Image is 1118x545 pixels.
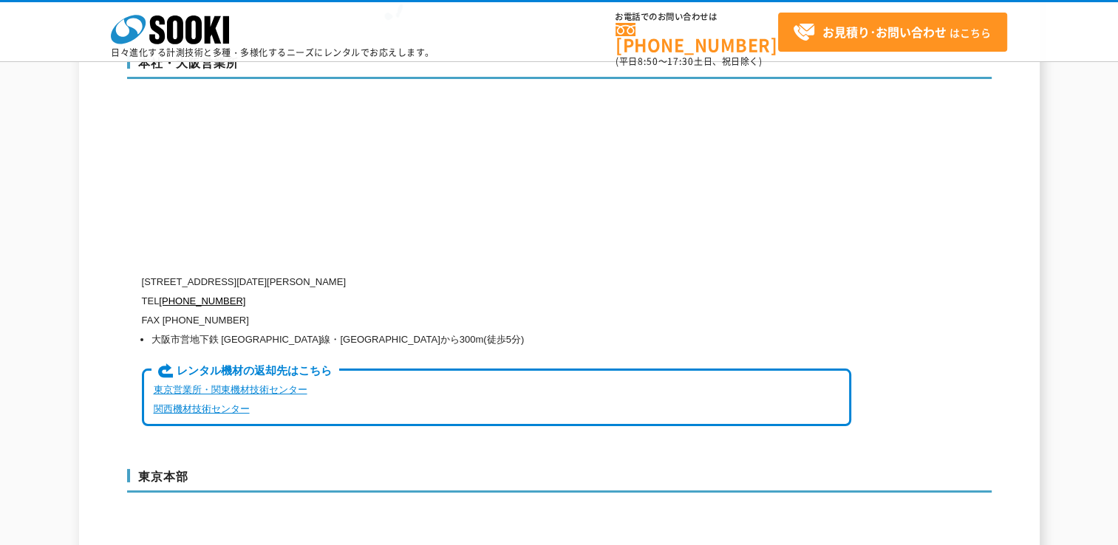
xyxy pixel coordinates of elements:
[127,469,992,493] h3: 東京本部
[667,55,694,68] span: 17:30
[778,13,1007,52] a: お見積り･お問い合わせはこちら
[151,330,851,349] li: 大阪市営地下鉄 [GEOGRAPHIC_DATA]線・[GEOGRAPHIC_DATA]から300m(徒歩5分)
[151,363,338,380] span: レンタル機材の返却先はこちら
[142,311,851,330] p: FAX [PHONE_NUMBER]
[159,295,245,306] a: [PHONE_NUMBER]
[822,23,947,41] strong: お見積り･お問い合わせ
[142,292,851,311] p: TEL
[793,21,991,44] span: はこちら
[142,272,851,292] p: [STREET_ADDRESS][DATE][PERSON_NAME]
[638,55,658,68] span: 8:50
[616,55,762,68] span: (平日 ～ 土日、祝日除く)
[616,23,778,53] a: [PHONE_NUMBER]
[111,48,434,57] p: 日々進化する計測技術と多種・多様化するニーズにレンタルでお応えします。
[154,384,307,395] a: 東京営業所・関東機材技術センター
[616,13,778,21] span: お電話でのお問い合わせは
[154,403,250,414] a: 関西機材技術センター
